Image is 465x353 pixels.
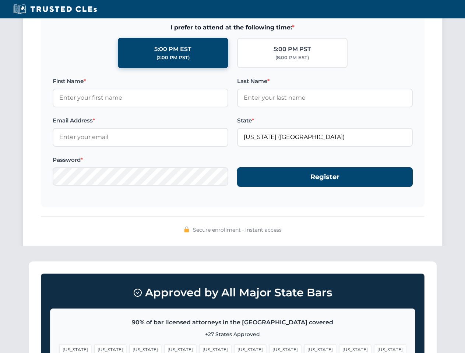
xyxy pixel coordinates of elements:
[237,89,413,107] input: Enter your last name
[53,23,413,32] span: I prefer to attend at the following time:
[237,116,413,125] label: State
[237,167,413,187] button: Register
[53,77,228,86] label: First Name
[53,116,228,125] label: Email Address
[59,318,406,327] p: 90% of bar licensed attorneys in the [GEOGRAPHIC_DATA] covered
[274,44,311,54] div: 5:00 PM PST
[184,227,190,232] img: 🔒
[156,54,190,61] div: (2:00 PM PST)
[53,128,228,146] input: Enter your email
[59,330,406,338] p: +27 States Approved
[53,89,228,107] input: Enter your first name
[275,54,309,61] div: (8:00 PM EST)
[154,44,191,54] div: 5:00 PM EST
[237,128,413,146] input: Florida (FL)
[50,283,415,303] h3: Approved by All Major State Bars
[11,4,99,15] img: Trusted CLEs
[53,156,228,164] label: Password
[237,77,413,86] label: Last Name
[193,226,282,234] span: Secure enrollment • Instant access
